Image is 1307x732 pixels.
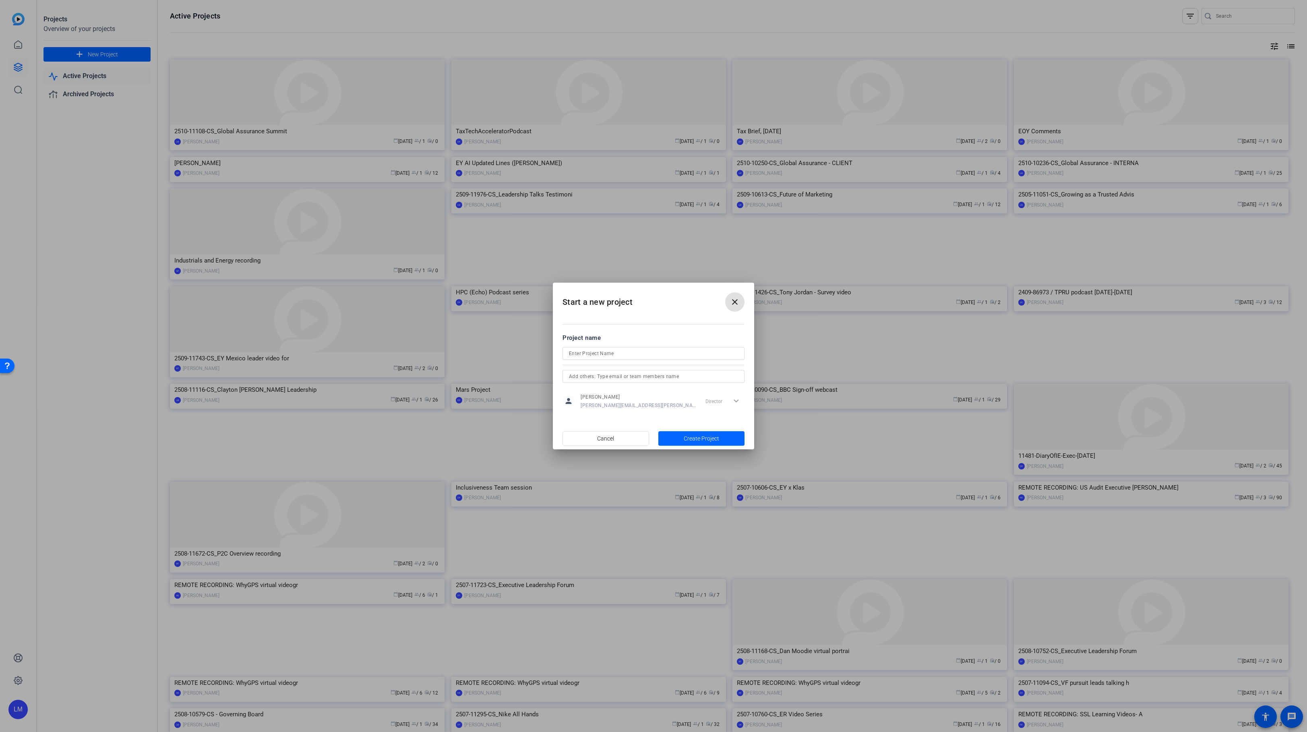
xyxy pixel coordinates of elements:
span: Create Project [684,434,719,443]
input: Add others: Type email or team members name [569,372,738,381]
button: Cancel [563,431,649,446]
div: Project name [563,333,744,342]
span: [PERSON_NAME][EMAIL_ADDRESS][PERSON_NAME][DOMAIN_NAME] [581,402,696,409]
mat-icon: close [730,297,740,307]
span: [PERSON_NAME] [581,394,696,400]
input: Enter Project Name [569,349,738,358]
span: Cancel [597,431,614,446]
mat-icon: person [563,395,575,407]
h2: Start a new project [553,283,754,315]
button: Create Project [658,431,745,446]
